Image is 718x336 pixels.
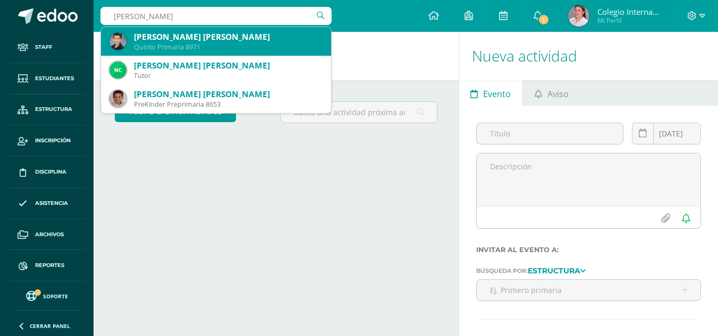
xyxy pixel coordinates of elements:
[568,5,589,27] img: 5bfc06c399020dbe0f888ed06c1a3da4.png
[476,246,701,254] label: Invitar al evento a:
[9,63,85,94] a: Estudiantes
[9,94,85,126] a: Estructura
[35,43,52,51] span: Staff
[35,136,71,145] span: Inscripción
[597,16,661,25] span: Mi Perfil
[9,32,85,63] a: Staff
[9,250,85,281] a: Reportes
[109,90,126,107] img: a8d033747ca27e23e4c1e4cebc099ca8.png
[134,42,323,51] div: Quinto Primaria 8971
[597,6,661,17] span: Colegio Internacional
[9,188,85,219] a: Asistencia
[35,199,68,208] span: Asistencia
[483,81,511,107] span: Evento
[13,288,81,303] a: Soporte
[528,266,586,274] a: Estructura
[632,123,700,144] input: Fecha de entrega
[547,81,569,107] span: Aviso
[134,71,323,80] div: Tutor
[281,102,436,123] input: Busca una actividad próxima aquí...
[100,7,332,25] input: Busca un usuario...
[477,280,700,300] input: Ej. Primero primaria
[9,157,85,188] a: Disciplina
[134,31,323,42] div: [PERSON_NAME] [PERSON_NAME]
[43,292,68,300] span: Soporte
[109,33,126,50] img: 8db3087fe92bc3297c9d2d413b07cda7.png
[459,80,522,106] a: Evento
[523,80,580,106] a: Aviso
[109,62,126,79] img: 2d9eaf37a1226385d8c38158175589ea.png
[476,267,528,274] span: Búsqueda por:
[528,266,580,275] strong: Estructura
[35,105,72,114] span: Estructura
[35,261,64,270] span: Reportes
[538,14,550,25] span: 1
[35,168,66,176] span: Disciplina
[9,219,85,251] a: Archivos
[134,60,323,71] div: [PERSON_NAME] [PERSON_NAME]
[134,100,323,109] div: PreKinder Preprimaria 8653
[477,123,623,144] input: Título
[472,32,705,80] h1: Nueva actividad
[9,125,85,157] a: Inscripción
[134,89,323,100] div: [PERSON_NAME] [PERSON_NAME]
[35,74,74,83] span: Estudiantes
[35,230,64,239] span: Archivos
[30,322,70,330] span: Cerrar panel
